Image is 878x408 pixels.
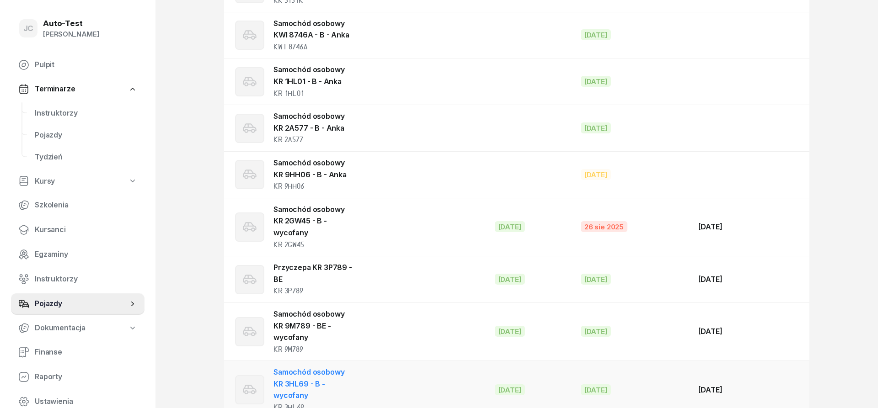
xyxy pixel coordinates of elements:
a: Kursanci [11,219,145,241]
a: Pojazdy [11,293,145,315]
a: Pulpit [11,54,145,76]
a: Tydzień [27,146,145,168]
div: KR 1HL01 [273,88,354,100]
span: Kursanci [35,224,137,236]
span: Terminarze [35,83,75,95]
a: Raporty [11,366,145,388]
a: Szkolenia [11,194,145,216]
div: 26 sie 2025 [581,221,627,232]
div: KR 3P789 [273,285,354,297]
span: Pulpit [35,59,137,71]
div: [DATE] [581,122,611,133]
div: KR 2A577 [273,134,354,146]
a: Samochód osobowy KR 3HL69 - B - wycofany [273,367,344,400]
span: Egzaminy [35,249,137,260]
div: [DATE] [581,274,611,285]
span: Szkolenia [35,199,137,211]
div: [DATE] [581,384,611,395]
a: Finanse [11,341,145,363]
span: Finanse [35,346,137,358]
div: [DATE] [495,384,525,395]
a: Samochód osobowy KR 1HL01 - B - Anka [273,65,344,86]
div: [DATE] [698,221,802,233]
div: KR 2GW45 [273,239,354,251]
a: Samochód osobowy KWI 8746A - B - Anka [273,19,349,40]
div: KR 9M789 [273,344,354,355]
span: Ustawienia [35,396,137,408]
span: Instruktorzy [35,107,137,119]
span: Kursy [35,175,55,187]
a: Egzaminy [11,244,145,265]
div: KWI 8746A [273,41,354,53]
a: Terminarze [11,79,145,100]
a: Samochód osobowy KR 9HH06 - B - Anka [273,158,347,179]
a: Samochód osobowy KR 2GW45 - B - wycofany [273,205,344,237]
div: [DATE] [581,76,611,87]
a: Instruktorzy [11,268,145,290]
span: Pojazdy [35,298,128,310]
div: [DATE] [495,274,525,285]
div: [DATE] [495,326,525,337]
span: Dokumentacja [35,322,86,334]
div: [DATE] [698,326,802,338]
span: Tydzień [35,151,137,163]
a: Samochód osobowy KR 2A577 - B - Anka [273,111,344,132]
div: Auto-Test [43,20,99,27]
span: JC [23,25,34,32]
span: Instruktorzy [35,273,137,285]
a: Instruktorzy [27,102,145,124]
a: Dokumentacja [11,318,145,339]
div: [DATE] [698,274,802,286]
div: [DATE] [698,384,802,396]
div: [DATE] [581,326,611,337]
a: Pojazdy [27,124,145,146]
a: Samochód osobowy KR 9M789 - BE - wycofany [273,309,344,342]
div: [PERSON_NAME] [43,28,99,40]
span: Pojazdy [35,129,137,141]
a: Kursy [11,171,145,192]
div: [DATE] [581,29,611,40]
div: [DATE] [495,221,525,232]
div: KR 9HH06 [273,180,354,192]
span: Raporty [35,371,137,383]
a: Przyczepa KR 3P789 - BE [273,263,352,284]
div: [DATE] [581,169,611,180]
